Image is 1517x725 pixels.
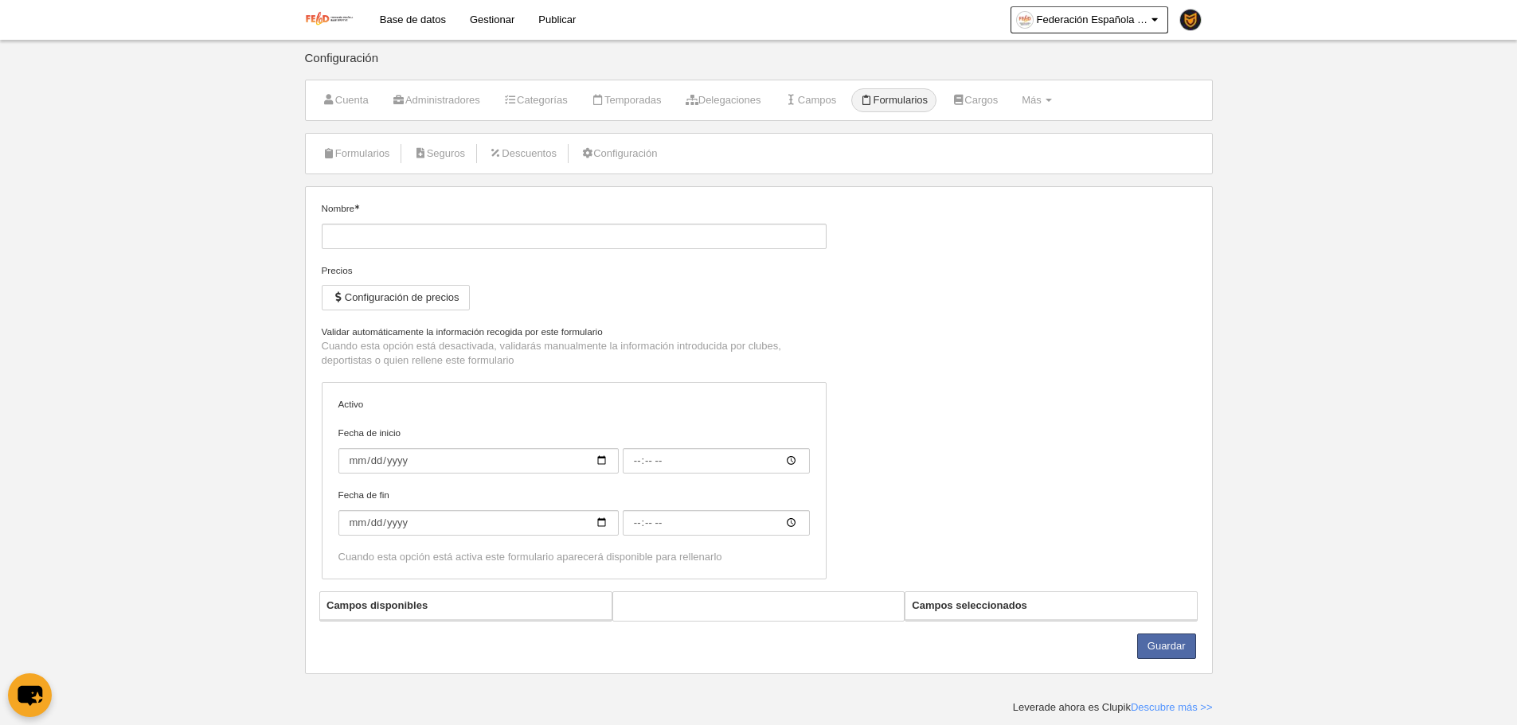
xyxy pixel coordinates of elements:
label: Fecha de fin [338,488,810,536]
a: Configuración [572,142,666,166]
a: Seguros [405,142,474,166]
a: Formularios [851,88,936,112]
input: Fecha de inicio [338,448,619,474]
a: Más [1013,88,1061,112]
img: OatNQHFxSctg.30x30.jpg [1017,12,1033,28]
span: Federación Española de Baile Deportivo [1037,12,1148,28]
a: Cargos [943,88,1007,112]
input: Fecha de fin [338,510,619,536]
a: Administradores [384,88,489,112]
label: Validar automáticamente la información recogida por este formulario [322,325,827,339]
img: PaK018JKw3ps.30x30.jpg [1180,10,1201,30]
a: Campos [776,88,846,112]
button: chat-button [8,673,52,717]
button: Configuración de precios [322,285,470,310]
a: Temporadas [583,88,671,112]
div: Precios [322,263,827,278]
div: Cuando esta opción está activa este formulario aparecerá disponible para rellenarlo [338,550,810,564]
img: Federación Española de Baile Deportivo [305,10,355,29]
div: Leverade ahora es Clupik [1013,700,1213,715]
a: Cuenta [314,88,377,112]
input: Fecha de inicio [623,448,810,474]
input: Fecha de fin [623,510,810,536]
a: Descuentos [480,142,565,166]
p: Cuando esta opción está desactivada, validarás manualmente la información introducida por clubes,... [322,339,827,368]
input: Nombre [322,224,827,249]
i: Obligatorio [354,205,359,209]
a: Federación Española de Baile Deportivo [1011,6,1168,33]
span: Más [1022,94,1042,106]
a: Formularios [314,142,399,166]
th: Campos seleccionados [905,592,1197,620]
a: Delegaciones [677,88,770,112]
a: Categorías [495,88,577,112]
label: Activo [338,397,810,411]
label: Nombre [322,201,827,249]
label: Fecha de inicio [338,426,810,474]
a: Descubre más >> [1131,701,1213,713]
th: Campos disponibles [320,592,612,620]
div: Configuración [305,52,1213,80]
button: Guardar [1137,633,1196,659]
